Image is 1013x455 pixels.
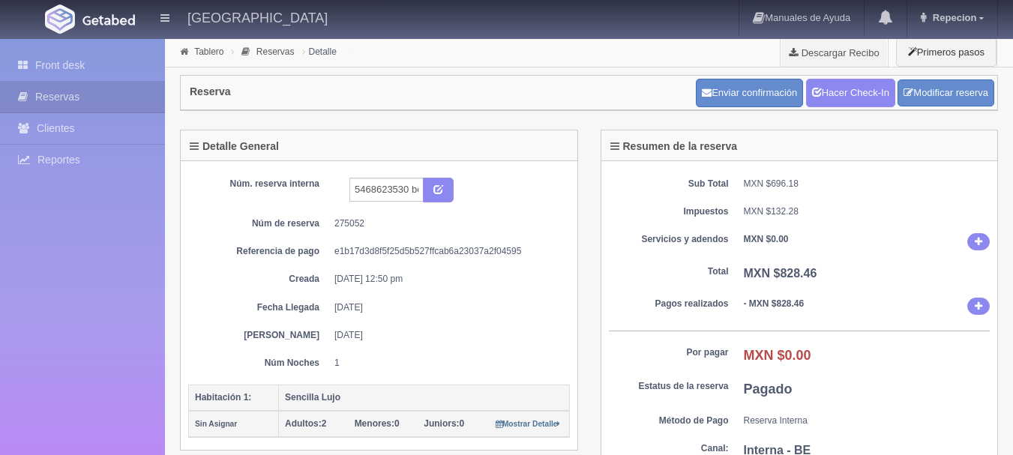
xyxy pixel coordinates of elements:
dt: Impuestos [609,205,729,218]
dt: Sub Total [609,178,729,190]
img: Getabed [82,14,135,25]
li: Detalle [298,44,340,58]
b: Pagado [744,382,793,397]
span: Repecion [929,12,977,23]
dt: Fecha Llegada [199,301,319,314]
b: MXN $0.00 [744,234,789,244]
span: 0 [355,418,400,429]
dt: [PERSON_NAME] [199,329,319,342]
a: Reservas [256,46,295,57]
h4: Reserva [190,86,231,97]
dt: Estatus de la reserva [609,380,729,393]
dd: [DATE] [334,329,559,342]
strong: Menores: [355,418,394,429]
a: Mostrar Detalle [496,418,561,429]
strong: Juniors: [424,418,459,429]
dt: Pagos realizados [609,298,729,310]
b: MXN $0.00 [744,348,811,363]
dt: Total [609,265,729,278]
span: 2 [285,418,326,429]
dd: [DATE] [334,301,559,314]
dd: e1b17d3d8f5f25d5b527ffcab6a23037a2f04595 [334,245,559,258]
b: - MXN $828.46 [744,298,805,309]
h4: [GEOGRAPHIC_DATA] [187,7,328,26]
dd: [DATE] 12:50 pm [334,273,559,286]
strong: Adultos: [285,418,322,429]
dd: MXN $132.28 [744,205,991,218]
th: Sencilla Lujo [279,385,570,411]
a: Descargar Recibo [781,37,888,67]
dt: Servicios y adendos [609,233,729,246]
b: Habitación 1: [195,392,251,403]
small: Mostrar Detalle [496,420,561,428]
dt: Núm Noches [199,357,319,370]
span: 0 [424,418,464,429]
button: Enviar confirmación [696,79,803,107]
dt: Por pagar [609,346,729,359]
a: Tablero [194,46,223,57]
img: Getabed [45,4,75,34]
dt: Referencia de pago [199,245,319,258]
dd: MXN $696.18 [744,178,991,190]
a: Hacer Check-In [806,79,895,107]
dd: 1 [334,357,559,370]
a: Modificar reserva [898,79,994,107]
dt: Canal: [609,442,729,455]
dd: 275052 [334,217,559,230]
small: Sin Asignar [195,420,237,428]
h4: Detalle General [190,141,279,152]
button: Primeros pasos [896,37,997,67]
dt: Núm de reserva [199,217,319,230]
dt: Método de Pago [609,415,729,427]
h4: Resumen de la reserva [610,141,738,152]
b: MXN $828.46 [744,267,817,280]
dd: Reserva Interna [744,415,991,427]
dt: Creada [199,273,319,286]
dt: Núm. reserva interna [199,178,319,190]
